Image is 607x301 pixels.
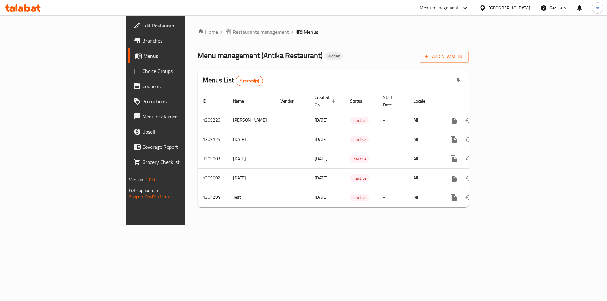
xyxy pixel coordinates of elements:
button: Change Status [461,171,476,186]
span: Coupons [142,82,222,90]
div: [GEOGRAPHIC_DATA] [488,4,530,11]
span: m [596,4,599,11]
td: [DATE] [228,130,275,149]
span: Version: [129,176,144,184]
a: Coupons [128,79,227,94]
span: Menus [144,52,222,60]
div: Hidden [325,52,343,60]
a: Branches [128,33,227,48]
button: more [446,171,461,186]
div: Menu-management [420,4,459,12]
span: [DATE] [315,135,328,143]
a: Upsell [128,124,227,139]
span: ID [203,97,215,105]
td: All [408,149,441,168]
a: Grocery Checklist [128,154,227,170]
span: Inactive [350,136,369,143]
h2: Menus List [203,75,263,86]
a: Choice Groups [128,63,227,79]
a: Edit Restaurant [128,18,227,33]
a: Coverage Report [128,139,227,154]
td: - [378,111,408,130]
button: more [446,151,461,166]
span: Created On [315,93,337,109]
td: [DATE] [228,149,275,168]
button: Add New Menu [420,51,469,63]
td: All [408,188,441,207]
td: All [408,130,441,149]
span: Status [350,97,371,105]
td: - [378,188,408,207]
span: Restaurants management [233,28,289,36]
button: Change Status [461,113,476,128]
span: Inactive [350,117,369,124]
a: Menu disclaimer [128,109,227,124]
span: Menus [304,28,318,36]
span: 5 record(s) [236,78,263,84]
td: Test [228,188,275,207]
nav: breadcrumb [198,28,469,36]
td: All [408,111,441,130]
button: Change Status [461,151,476,166]
span: Coverage Report [142,143,222,151]
span: 1.0.0 [145,176,155,184]
a: Support.OpsPlatform [129,193,169,201]
td: - [378,149,408,168]
button: more [446,113,461,128]
span: Branches [142,37,222,45]
a: Restaurants management [225,28,289,36]
li: / [291,28,294,36]
div: Total records count [236,76,263,86]
span: Get support on: [129,186,158,195]
span: Upsell [142,128,222,135]
td: All [408,168,441,188]
span: Inactive [350,175,369,182]
div: Export file [451,73,466,88]
th: Actions [441,92,512,111]
table: enhanced table [198,92,512,207]
span: Menu disclaimer [142,113,222,120]
button: Change Status [461,132,476,147]
div: Inactive [350,174,369,182]
a: Menus [128,48,227,63]
span: [DATE] [315,174,328,182]
td: [DATE] [228,168,275,188]
span: Edit Restaurant [142,22,222,29]
button: more [446,132,461,147]
span: Vendor [280,97,302,105]
span: [DATE] [315,116,328,124]
button: more [446,190,461,205]
td: - [378,168,408,188]
span: Locale [414,97,433,105]
span: Hidden [325,53,343,59]
td: [PERSON_NAME] [228,111,275,130]
span: [DATE] [315,193,328,201]
button: Change Status [461,190,476,205]
span: Name [233,97,252,105]
span: Grocery Checklist [142,158,222,166]
a: Promotions [128,94,227,109]
span: Inactive [350,194,369,201]
span: Add New Menu [425,53,463,61]
span: Choice Groups [142,67,222,75]
td: - [378,130,408,149]
span: Promotions [142,98,222,105]
span: [DATE] [315,154,328,163]
span: Inactive [350,155,369,163]
span: Menu management ( Antika Restaurant ) [198,48,322,63]
span: Start Date [383,93,401,109]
